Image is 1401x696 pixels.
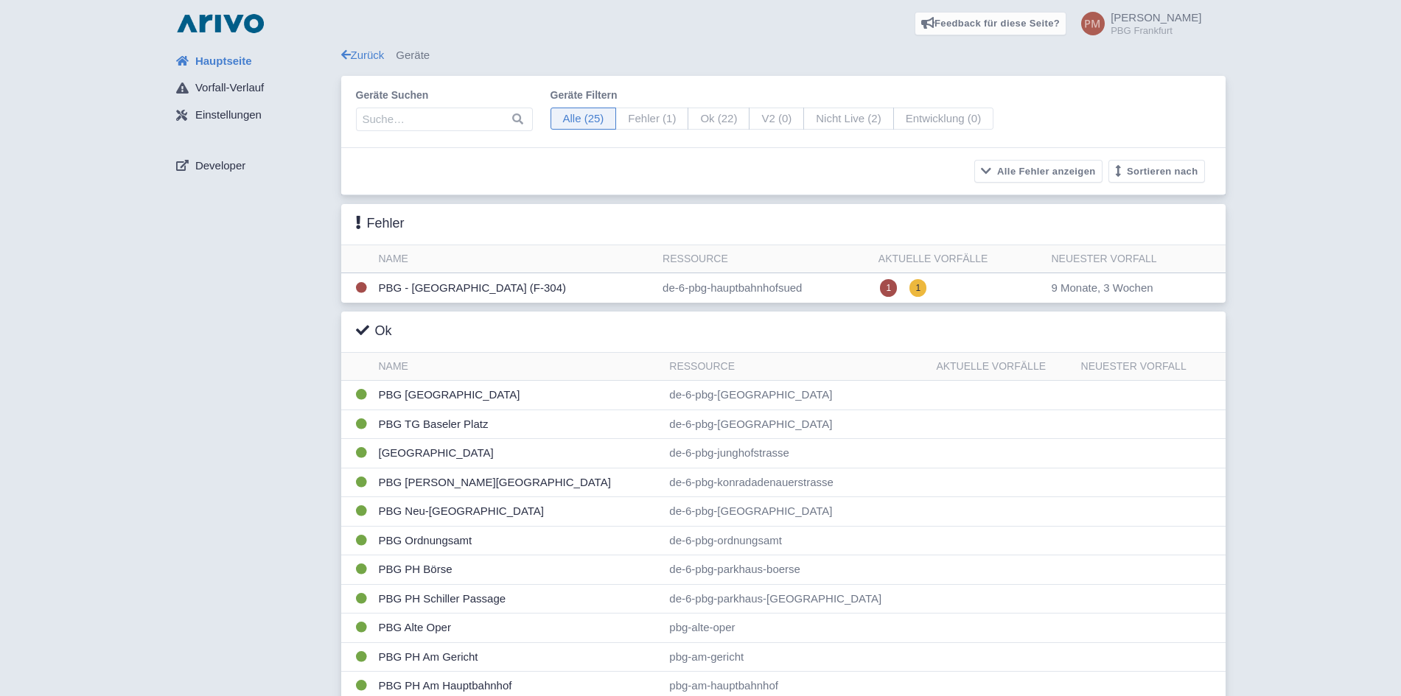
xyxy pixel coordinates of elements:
span: 1 [880,279,897,297]
input: Suche… [356,108,533,131]
td: de-6-pbg-ordnungsamt [663,526,930,555]
span: Nicht Live (2) [803,108,893,130]
a: Zurück [341,49,385,61]
td: PBG PH Schiller Passage [373,584,664,614]
button: Alle Fehler anzeigen [974,160,1103,183]
span: V2 (0) [749,108,804,130]
th: Ressource [663,353,930,381]
td: [GEOGRAPHIC_DATA] [373,439,664,468]
td: de-6-pbg-hauptbahnhofsued [657,273,873,303]
span: Einstellungen [195,107,262,124]
span: Fehler (1) [615,108,688,130]
th: Neuester Vorfall [1075,353,1226,381]
th: Neuester Vorfall [1045,245,1225,273]
span: 9 Monate, 3 Wochen [1051,281,1153,294]
span: Vorfall-Verlauf [195,80,264,96]
td: de-6-pbg-konradadenauerstrasse [663,468,930,497]
td: de-6-pbg-parkhaus-[GEOGRAPHIC_DATA] [663,584,930,614]
td: PBG PH Börse [373,555,664,585]
td: PBG - [GEOGRAPHIC_DATA] (F-304) [373,273,657,303]
span: [PERSON_NAME] [1111,11,1201,24]
a: Developer [164,152,341,180]
td: PBG PH Am Gericht [373,642,664,672]
a: Vorfall-Verlauf [164,74,341,102]
a: Feedback für diese Seite? [915,12,1067,35]
div: Geräte [341,47,1226,64]
label: Geräte filtern [551,88,994,103]
th: Ressource [657,245,873,273]
td: de-6-pbg-[GEOGRAPHIC_DATA] [663,409,930,439]
label: Geräte suchen [356,88,533,103]
td: de-6-pbg-parkhaus-boerse [663,555,930,585]
a: [PERSON_NAME] PBG Frankfurt [1072,12,1201,35]
a: Einstellungen [164,102,341,130]
td: de-6-pbg-[GEOGRAPHIC_DATA] [663,497,930,527]
h3: Fehler [356,216,405,232]
span: Ok (22) [688,108,750,130]
td: PBG TG Baseler Platz [373,409,664,439]
button: Sortieren nach [1108,160,1205,183]
small: PBG Frankfurt [1111,26,1201,35]
td: de-6-pbg-junghofstrasse [663,439,930,468]
h3: Ok [356,323,392,340]
th: Name [373,353,664,381]
img: logo [173,12,268,35]
th: Aktuelle Vorfälle [930,353,1075,381]
td: PBG [GEOGRAPHIC_DATA] [373,381,664,410]
th: Aktuelle Vorfälle [873,245,1046,273]
span: Hauptseite [195,53,252,70]
span: Developer [195,158,245,175]
a: Hauptseite [164,47,341,75]
td: de-6-pbg-[GEOGRAPHIC_DATA] [663,381,930,410]
td: PBG Neu-[GEOGRAPHIC_DATA] [373,497,664,527]
td: PBG Alte Oper [373,614,664,643]
span: Alle (25) [551,108,617,130]
td: pbg-alte-oper [663,614,930,643]
th: Name [373,245,657,273]
span: Entwicklung (0) [893,108,994,130]
span: 1 [909,279,926,297]
td: PBG Ordnungsamt [373,526,664,555]
td: PBG [PERSON_NAME][GEOGRAPHIC_DATA] [373,468,664,497]
td: pbg-am-gericht [663,642,930,672]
